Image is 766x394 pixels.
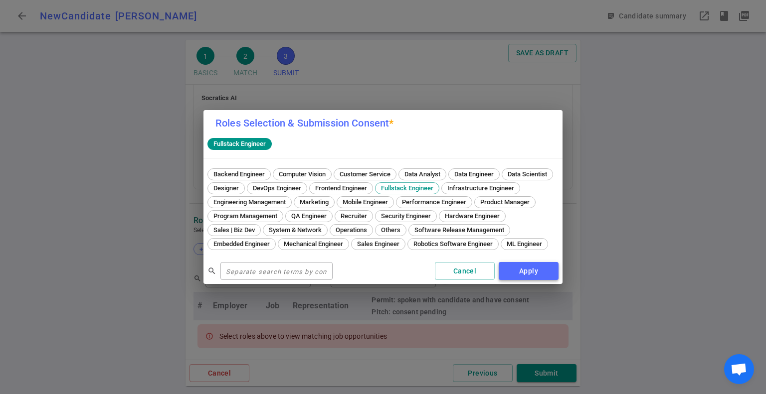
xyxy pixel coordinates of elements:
[354,240,403,248] span: Sales Engineer
[288,212,330,220] span: QA Engineer
[499,262,559,280] button: Apply
[209,140,270,147] span: Fullstack Engineer
[249,184,305,192] span: DevOps Engineer
[210,170,268,178] span: Backend Engineer
[207,266,216,275] span: search
[210,198,289,206] span: Engineering Management
[332,226,371,234] span: Operations
[477,198,533,206] span: Product Manager
[398,198,470,206] span: Performance Engineer
[401,170,444,178] span: Data Analyst
[410,240,496,248] span: Robotics Software Engineer
[312,184,371,192] span: Frontend Engineer
[280,240,347,248] span: Mechanical Engineer
[378,184,437,192] span: Fullstack Engineer
[435,262,495,280] button: Cancel
[337,212,371,220] span: Recruiter
[275,170,329,178] span: Computer Vision
[210,240,273,248] span: Embedded Engineer
[441,212,503,220] span: Hardware Engineer
[215,117,394,129] label: Roles Selection & Submission Consent
[210,212,281,220] span: Program Management
[378,226,404,234] span: Others
[296,198,332,206] span: Marketing
[411,226,508,234] span: Software Release Management
[210,226,258,234] span: Sales | Biz Dev
[265,226,325,234] span: System & Network
[378,212,434,220] span: Security Engineer
[451,170,497,178] span: Data Engineer
[339,198,391,206] span: Mobile Engineer
[724,354,754,384] div: Open chat
[336,170,394,178] span: Customer Service
[444,184,518,192] span: Infrastructure Engineer
[220,263,333,279] input: Separate search terms by comma or space
[210,184,242,192] span: Designer
[504,170,551,178] span: Data Scientist
[503,240,546,248] span: ML Engineer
